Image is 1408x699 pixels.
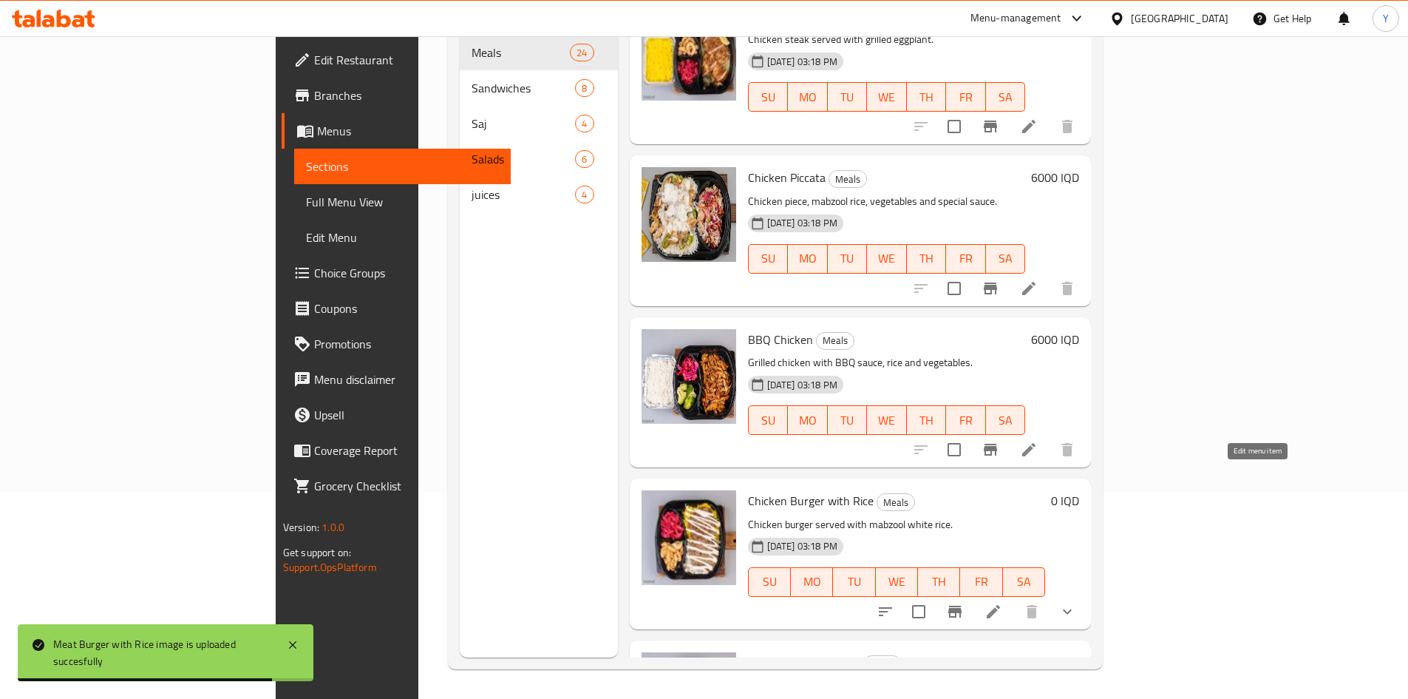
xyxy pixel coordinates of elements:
[460,70,618,106] div: Sandwiches8
[314,406,499,424] span: Upsell
[314,477,499,495] span: Grocery Checklist
[472,186,575,203] span: juices
[913,248,941,269] span: TH
[748,516,1046,534] p: Chicken burger served with mabzool white rice.
[575,115,594,132] div: items
[877,494,914,511] span: Meals
[1020,441,1038,459] a: Edit menu item
[748,192,1026,211] p: Chicken piece, mabzool rice, vegetables and special sauce.
[973,109,1008,144] button: Branch-specific-item
[828,244,868,274] button: TU
[791,567,833,597] button: MO
[294,149,511,184] a: Sections
[748,82,788,112] button: SU
[794,410,822,431] span: MO
[294,220,511,255] a: Edit Menu
[1003,567,1045,597] button: SA
[1014,594,1050,629] button: delete
[1058,603,1076,621] svg: Show Choices
[939,434,970,465] span: Select to update
[873,410,901,431] span: WE
[576,117,593,131] span: 4
[839,571,869,592] span: TU
[817,332,854,349] span: Meals
[53,636,272,669] div: Meat Burger with Rice image is uploaded succesfully
[1031,167,1079,188] h6: 6000 IQD
[283,518,319,537] span: Version:
[816,332,854,350] div: Meals
[282,255,511,291] a: Choice Groups
[907,244,947,274] button: TH
[755,410,782,431] span: SU
[314,371,499,388] span: Menu disclaimer
[642,167,736,262] img: Chicken Piccata
[939,111,970,142] span: Select to update
[960,567,1002,597] button: FR
[1051,652,1079,673] h6: 0 IQD
[575,150,594,168] div: items
[306,193,499,211] span: Full Menu View
[755,87,782,108] span: SU
[986,244,1026,274] button: SA
[834,248,862,269] span: TU
[1050,432,1085,467] button: delete
[642,329,736,424] img: BBQ Chicken
[1020,118,1038,135] a: Edit menu item
[472,44,570,61] span: Meals
[907,405,947,435] button: TH
[986,82,1026,112] button: SA
[282,468,511,504] a: Grocery Checklist
[903,596,934,627] span: Select to update
[828,405,868,435] button: TU
[761,378,843,392] span: [DATE] 03:18 PM
[1050,594,1085,629] button: show more
[748,567,791,597] button: SU
[460,35,618,70] div: Meals24
[576,152,593,166] span: 6
[992,87,1020,108] span: SA
[314,51,499,69] span: Edit Restaurant
[794,87,822,108] span: MO
[946,244,986,274] button: FR
[748,652,860,674] span: Meat Burger with Rice
[748,328,813,351] span: BBQ Chicken
[1050,109,1085,144] button: delete
[748,354,1026,372] p: Grilled chicken with BBQ sauce, rice and vegetables.
[314,87,499,104] span: Branches
[788,244,828,274] button: MO
[460,177,618,212] div: juices4
[642,6,736,101] img: Chicken Steak with Grilled Eggplant
[282,113,511,149] a: Menus
[317,122,499,140] span: Menus
[918,567,960,597] button: TH
[924,571,954,592] span: TH
[788,82,828,112] button: MO
[788,405,828,435] button: MO
[992,410,1020,431] span: SA
[867,405,907,435] button: WE
[575,79,594,97] div: items
[314,300,499,317] span: Coupons
[876,567,918,597] button: WE
[761,216,843,230] span: [DATE] 03:18 PM
[575,186,594,203] div: items
[472,79,575,97] span: Sandwiches
[907,82,947,112] button: TH
[952,248,980,269] span: FR
[986,405,1026,435] button: SA
[833,567,875,597] button: TU
[282,397,511,433] a: Upsell
[282,291,511,326] a: Coupons
[829,171,866,188] span: Meals
[1131,10,1228,27] div: [GEOGRAPHIC_DATA]
[642,490,736,585] img: Chicken Burger with Rice
[314,264,499,282] span: Choice Groups
[937,594,973,629] button: Branch-specific-item
[294,184,511,220] a: Full Menu View
[970,10,1061,27] div: Menu-management
[472,115,575,132] span: Saj
[877,493,915,511] div: Meals
[946,405,986,435] button: FR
